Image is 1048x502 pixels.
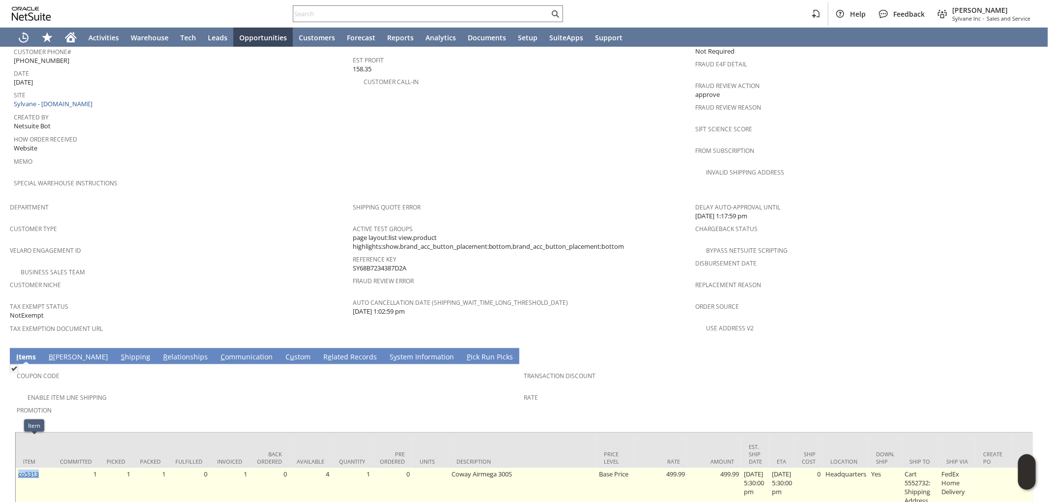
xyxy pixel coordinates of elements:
[14,144,37,153] span: Website
[218,352,275,363] a: Communication
[10,281,61,289] a: Customer Niche
[364,78,419,86] a: Customer Call-in
[239,33,287,42] span: Opportunities
[706,324,754,332] a: Use Address V2
[909,458,932,465] div: Ship To
[543,28,589,47] a: SuiteApps
[10,225,57,233] a: Customer Type
[297,458,324,465] div: Available
[946,458,968,465] div: Ship Via
[850,9,866,19] span: Help
[175,458,202,465] div: Fulfilled
[14,121,51,131] span: Netsuite Bot
[549,33,583,42] span: SuiteApps
[695,125,752,133] a: Sift Science Score
[202,28,233,47] a: Leads
[589,28,628,47] a: Support
[59,28,83,47] a: Home
[695,203,780,211] a: Delay Auto-Approval Until
[208,33,227,42] span: Leads
[328,352,332,361] span: e
[893,9,925,19] span: Feedback
[467,352,471,361] span: P
[353,264,406,273] span: SY68B7234387D2A
[163,352,168,361] span: R
[353,298,568,307] a: Auto Cancellation Date (shipping_wait_time_long_threshold_date)
[695,90,720,99] span: approve
[749,443,762,465] div: Est. Ship Date
[23,458,45,465] div: Item
[107,458,125,465] div: Picked
[14,69,29,78] a: Date
[321,352,379,363] a: Related Records
[802,450,816,465] div: Ship Cost
[299,33,335,42] span: Customers
[60,458,92,465] div: Committed
[14,78,33,87] span: [DATE]
[347,33,375,42] span: Forecast
[88,33,119,42] span: Activities
[12,28,35,47] a: Recent Records
[695,103,761,112] a: Fraud Review Reason
[695,47,735,56] span: Not Required
[524,393,538,402] a: Rate
[353,203,421,211] a: Shipping Quote Error
[876,450,895,465] div: Down. Ship
[952,15,981,22] span: Sylvane Inc
[695,82,760,90] a: Fraud Review Action
[549,8,561,20] svg: Search
[387,33,414,42] span: Reports
[952,5,1030,15] span: [PERSON_NAME]
[420,458,442,465] div: Units
[14,113,49,121] a: Created By
[21,268,85,276] a: Business Sales Team
[468,33,506,42] span: Documents
[353,233,691,251] span: page layout:list view,product highlights:show,brand_acc_button_placement:bottom,brand_acc_button_...
[420,28,462,47] a: Analytics
[353,255,397,264] a: Reference Key
[695,281,761,289] a: Replacement reason
[35,28,59,47] div: Shortcuts
[14,352,38,363] a: Items
[983,15,985,22] span: -
[140,458,161,465] div: Packed
[28,421,40,430] div: Item
[464,352,515,363] a: Pick Run Picks
[10,302,68,311] a: Tax Exempt Status
[125,28,174,47] a: Warehouse
[174,28,202,47] a: Tech
[28,393,107,402] a: Enable Item Line Shipping
[10,364,18,373] img: Checked
[14,157,32,166] a: Memo
[695,259,757,267] a: Disbursement Date
[353,225,413,233] a: Active Test Groups
[14,99,95,108] a: Sylvane - [DOMAIN_NAME]
[1018,454,1036,490] iframe: Click here to launch Oracle Guided Learning Help Panel
[777,458,787,465] div: ETA
[341,28,381,47] a: Forecast
[14,179,117,187] a: Special Warehouse Instructions
[14,48,71,56] a: Customer Phone#
[524,372,596,380] a: Transaction Discount
[353,277,414,285] a: Fraud Review Error
[641,458,680,465] div: Rate
[456,458,589,465] div: Description
[293,28,341,47] a: Customers
[462,28,512,47] a: Documents
[695,225,758,233] a: Chargeback Status
[10,311,44,320] span: NotExempt
[217,458,242,465] div: Invoiced
[16,352,19,361] span: I
[425,33,456,42] span: Analytics
[293,8,549,20] input: Search
[339,458,365,465] div: Quantity
[221,352,225,361] span: C
[353,56,384,64] a: Est Profit
[49,352,53,361] span: B
[706,168,784,177] a: Invalid Shipping Address
[83,28,125,47] a: Activities
[1018,472,1036,490] span: Oracle Guided Learning Widget. To move around, please hold and drag
[233,28,293,47] a: Opportunities
[257,450,282,465] div: Back Ordered
[18,31,29,43] svg: Recent Records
